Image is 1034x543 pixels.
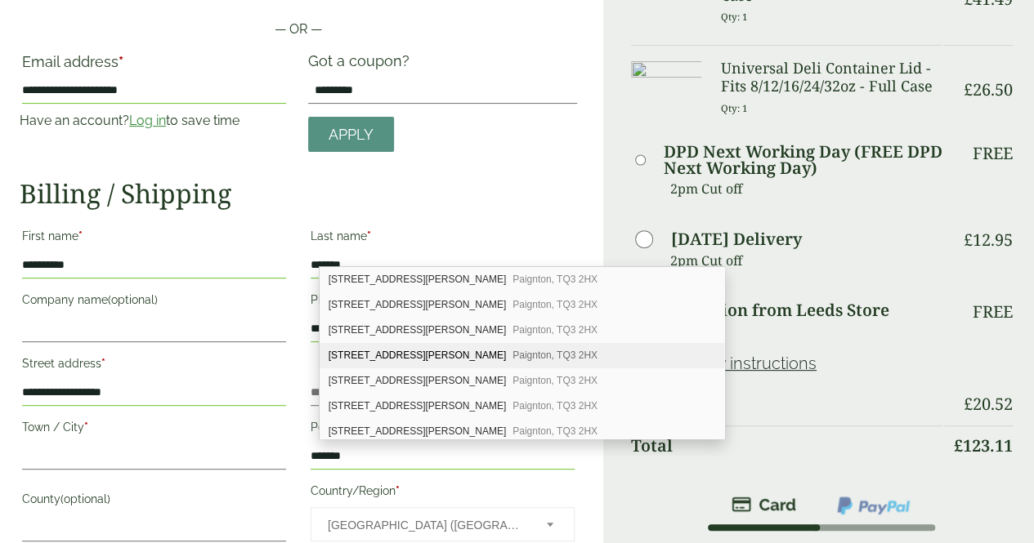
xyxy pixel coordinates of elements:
span: Paignton, TQ3 2HX [513,425,598,437]
label: Street address [22,352,286,380]
abbr: required [367,229,371,243]
label: County [22,487,286,515]
label: Email address [22,55,286,78]
bdi: 20.52 [964,393,1013,415]
abbr: required [84,421,88,434]
bdi: 12.95 [964,229,1013,251]
span: £ [964,78,973,100]
p: Have an account? to save time [20,111,289,131]
span: United Kingdom (UK) [328,508,525,542]
div: 67A, Upper Morin Road [320,343,724,368]
span: Paignton, TQ3 2HX [513,324,598,336]
h3: Universal Deli Container Lid - Fits 8/12/16/24/32oz - Full Case [721,60,942,95]
span: (optional) [60,492,110,505]
label: Postcode [311,416,575,443]
p: Free [973,144,1013,163]
div: 51 Upper Morin Road [320,394,724,419]
span: Paignton, TQ3 2HX [513,400,598,412]
small: Qty: 1 [721,102,748,114]
div: 51A, Upper Morin Road [320,292,724,318]
label: Phone [311,288,575,316]
span: Apply [329,126,374,144]
p: — OR — [20,20,577,39]
p: 2pm Cut off [670,176,942,201]
div: 59A, Upper Morin Road [320,318,724,343]
abbr: required [119,53,123,70]
h2: Billing / Shipping [20,178,577,209]
span: (optional) [108,293,158,306]
bdi: 26.50 [964,78,1013,100]
span: £ [964,393,973,415]
a: Apply [308,117,394,152]
div: 53 Upper Morin Road [320,419,724,444]
label: Company name [22,288,286,316]
label: [DATE] Delivery [671,231,802,247]
abbr: required [101,357,105,370]
span: Paignton, TQ3 2HX [513,349,598,361]
bdi: 123.11 [954,434,1013,456]
span: Paignton, TQ3 2HX [513,274,598,285]
label: DPD Next Working Day (FREE DPD Next Working Day) [664,144,942,176]
label: Town / City [22,416,286,443]
label: Collection from Leeds Store (LS27) [666,302,942,335]
label: First name [22,225,286,252]
img: stripe.png [732,495,796,514]
abbr: required [396,484,400,497]
label: Last name [311,225,575,252]
label: Country/Region [311,479,575,507]
span: Paignton, TQ3 2HX [513,299,598,310]
span: £ [964,229,973,251]
div: 49 Upper Morin Road [320,368,724,394]
span: Paignton, TQ3 2HX [513,375,598,386]
abbr: required [78,229,83,243]
small: Qty: 1 [721,11,748,23]
span: £ [954,434,963,456]
span: Country/Region [311,507,575,541]
p: 2pm Cut off [670,248,942,273]
label: Got a coupon? [308,52,416,78]
th: VAT [631,385,942,424]
img: ppcp-gateway.png [835,495,911,516]
a: Log in [129,113,166,128]
div: 49A, Upper Morin Road [320,267,724,292]
th: Total [631,425,942,465]
p: Free [973,302,1013,322]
